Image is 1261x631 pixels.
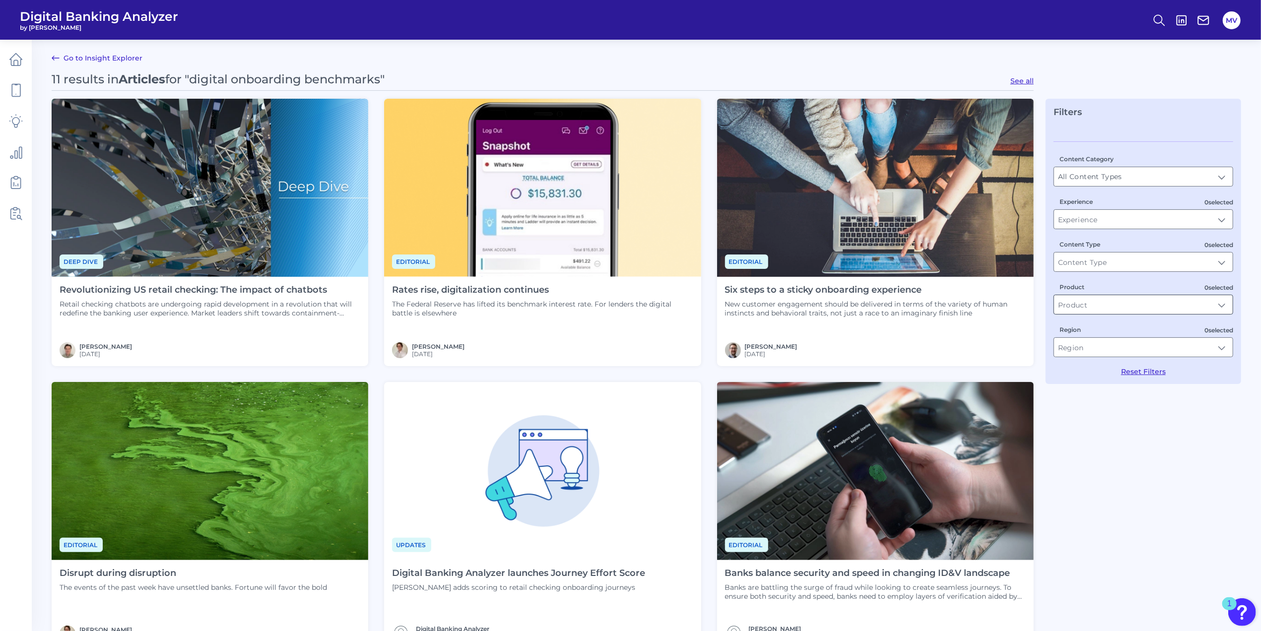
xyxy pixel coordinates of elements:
[392,538,431,552] span: Updates
[52,99,368,277] img: Deep_Dive_-_Blue_background_and_large_devices.png
[392,568,645,579] h4: Digital Banking Analyzer launches Journey Effort Score
[20,9,178,24] span: Digital Banking Analyzer
[725,538,768,552] span: Editorial
[717,382,1034,560] img: onur-binay-Uw_8vSroCSc-unsplash.jpg
[60,285,360,296] h4: Revolutionizing US retail checking: The impact of chatbots
[1054,107,1082,118] span: Filters
[745,343,797,350] a: [PERSON_NAME]
[1060,283,1084,291] label: Product
[60,568,327,579] h4: Disrupt during disruption
[392,254,435,269] span: Editorial
[725,300,1026,317] p: New customer engagement should be delivered in terms of the variety of human instincts and behavi...
[1060,198,1093,205] label: Experience
[52,382,368,560] img: mihaly-koles-gR_AgAcP7jI-unsplash-1366x768.jpg
[384,382,701,560] img: UI Updates - New.png
[1060,241,1100,248] label: Content Type
[1121,367,1166,376] button: Reset Filters
[1010,76,1034,85] button: See all
[392,285,693,296] h4: Rates rise, digitalization continues
[412,343,465,350] a: [PERSON_NAME]
[79,343,132,350] a: [PERSON_NAME]
[392,583,645,592] p: [PERSON_NAME] adds scoring to retail checking onboarding journeys
[1054,295,1233,314] input: Product
[1223,11,1241,29] button: MV
[1054,338,1233,357] input: Region
[725,540,768,549] a: Editorial
[725,568,1026,579] h4: Banks balance security and speed in changing ID&V landscape
[725,256,768,266] a: Editorial
[20,24,178,31] span: by [PERSON_NAME]
[412,350,465,358] span: [DATE]
[60,300,360,317] p: Retail checking chatbots are undergoing rapid development in a revolution that will redefine the ...
[725,342,741,358] img: MicrosoftTeams-image_(26).png
[119,72,165,86] span: Articles
[384,99,701,277] img: rates.png
[392,300,693,317] p: The Federal Reserve has lifted its benchmark interest rate. For lenders the digital battle is els...
[717,99,1034,277] img: john-schnobrich-2FPjlAyMQTA-unsplash.jpg
[60,256,103,266] a: Deep dive
[52,52,142,64] a: Go to Insight Explorer
[79,350,132,358] span: [DATE]
[1060,326,1081,333] label: Region
[60,538,103,552] span: Editorial
[392,342,408,358] img: MIchael McCaw
[725,285,1026,296] h4: Six steps to a sticky onboarding experience
[725,254,768,269] span: Editorial
[165,72,385,86] span: for "digital onboarding benchmarks"
[1228,598,1256,626] button: Open Resource Center, 1 new notification
[392,540,431,549] a: Updates
[392,256,435,266] a: Editorial
[725,583,1026,601] p: Banks are battling the surge of fraud while looking to create seamless journeys. To ensure both s...
[1054,210,1233,229] input: Experience
[745,350,797,358] span: [DATE]
[1060,155,1114,163] label: Content Category
[60,583,327,592] p: The events of the past week have unsettled banks. Fortune will favor the bold
[60,254,103,269] span: Deep dive
[1054,252,1233,271] input: Content Type
[1227,604,1232,617] div: 1
[60,540,103,549] a: Editorial
[60,342,75,358] img: GS-report_image.png
[52,72,385,86] div: 11 results in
